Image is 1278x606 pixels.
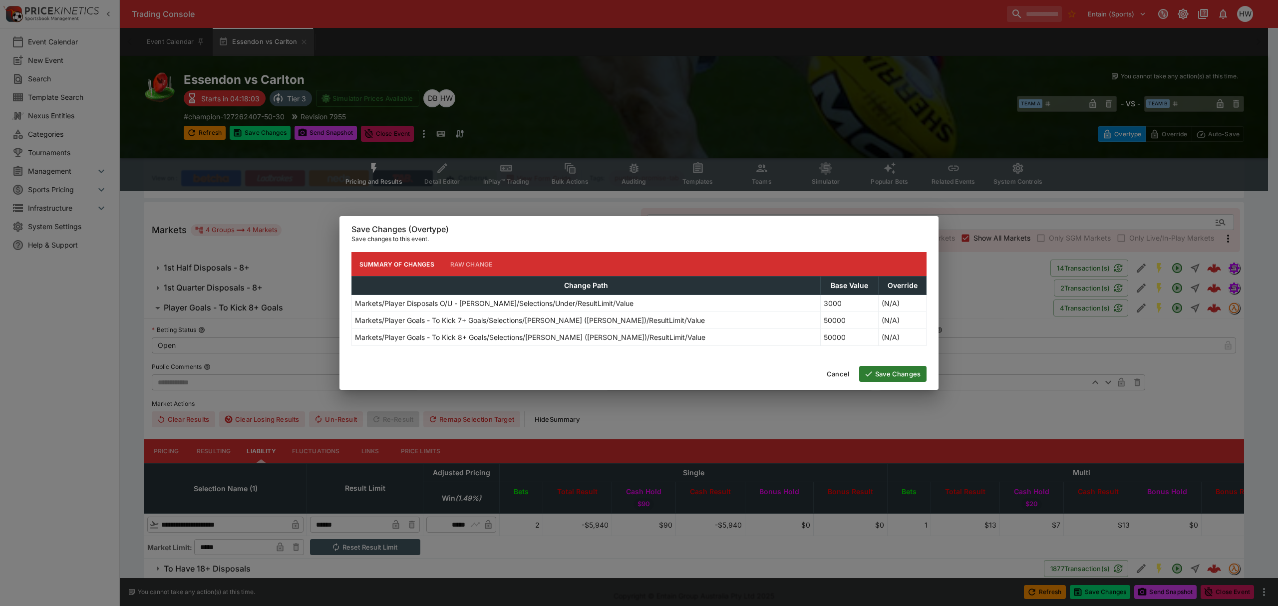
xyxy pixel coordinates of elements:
[821,366,855,382] button: Cancel
[821,277,879,295] th: Base Value
[879,295,927,312] td: (N/A)
[352,277,821,295] th: Change Path
[355,298,634,308] p: Markets/Player Disposals O/U - [PERSON_NAME]/Selections/Under/ResultLimit/Value
[351,224,927,235] h6: Save Changes (Overtype)
[879,329,927,346] td: (N/A)
[355,315,705,325] p: Markets/Player Goals - To Kick 7+ Goals/Selections/[PERSON_NAME] ([PERSON_NAME])/ResultLimit/Value
[821,312,879,329] td: 50000
[351,252,442,276] button: Summary of Changes
[355,332,705,342] p: Markets/Player Goals - To Kick 8+ Goals/Selections/[PERSON_NAME] ([PERSON_NAME])/ResultLimit/Value
[821,329,879,346] td: 50000
[821,295,879,312] td: 3000
[442,252,501,276] button: Raw Change
[351,234,927,244] p: Save changes to this event.
[879,312,927,329] td: (N/A)
[879,277,927,295] th: Override
[859,366,927,382] button: Save Changes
